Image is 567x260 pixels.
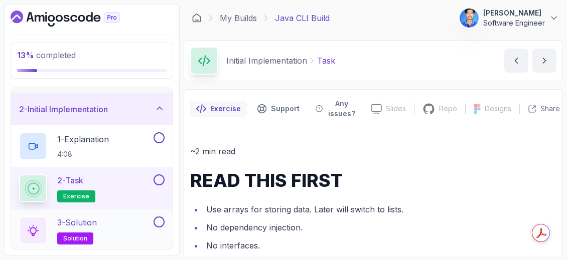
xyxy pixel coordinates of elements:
[310,96,363,122] button: Feedback button
[11,11,143,27] a: Dashboard
[63,234,87,242] span: solution
[11,93,173,125] button: 2-Initial Implementation
[251,96,306,122] button: Support button
[504,49,528,73] button: previous content
[190,96,247,122] button: notes button
[220,12,257,24] a: My Builds
[439,104,457,114] p: Repo
[327,99,357,119] p: Any issues?
[226,55,307,67] p: Initial Implementation
[386,104,406,114] p: Slides
[203,202,556,216] li: Use arrays for storing data. Later will switch to lists.
[532,49,556,73] button: next content
[203,238,556,252] li: No interfaces.
[485,104,511,114] p: Designs
[57,174,83,186] p: 2 - Task
[483,18,545,28] p: Software Engineer
[317,55,335,67] p: Task
[57,149,109,159] p: 4:08
[483,8,545,18] p: [PERSON_NAME]
[203,220,556,234] li: No dependency injection.
[57,216,97,228] p: 3 - Solution
[17,50,34,60] span: 13 %
[190,170,556,190] h1: READ THIS FIRST
[19,174,165,202] button: 2-Taskexercise
[210,104,241,114] p: Exercise
[19,103,108,115] h3: 2 - Initial Implementation
[57,133,109,145] p: 1 - Explanation
[192,13,202,23] a: Dashboard
[19,132,165,160] button: 1-Explanation4:08
[271,104,300,114] p: Support
[17,50,76,60] span: completed
[540,104,560,114] p: Share
[19,216,165,244] button: 3-Solutionsolution
[460,9,479,28] img: user profile image
[519,104,560,114] button: Share
[459,8,559,28] button: user profile image[PERSON_NAME]Software Engineer
[190,144,556,158] p: ~2 min read
[275,12,330,24] p: Java CLI Build
[63,192,89,200] span: exercise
